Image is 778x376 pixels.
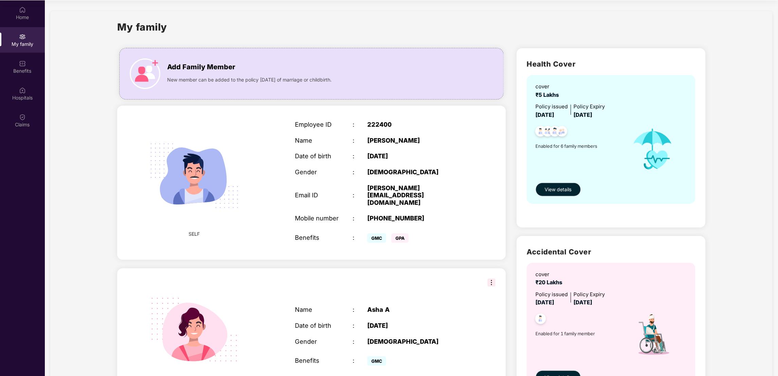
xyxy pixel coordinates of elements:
[532,311,549,328] img: svg+xml;base64,PHN2ZyB4bWxucz0iaHR0cDovL3d3dy53My5vcmcvMjAwMC9zdmciIHdpZHRoPSI0OC45NDMiIGhlaWdodD...
[367,168,469,176] div: [DEMOGRAPHIC_DATA]
[130,58,160,89] img: icon
[353,168,368,176] div: :
[117,19,167,35] h1: My family
[391,233,409,243] span: GPA
[295,338,353,345] div: Gender
[547,124,563,141] img: svg+xml;base64,PHN2ZyB4bWxucz0iaHR0cDovL3d3dy53My5vcmcvMjAwMC9zdmciIHdpZHRoPSI0OC45NDMiIGhlaWdodD...
[574,299,593,306] span: [DATE]
[167,76,332,84] span: New member can be added to the policy [DATE] of marriage or childbirth.
[536,279,565,286] span: ₹20 Lakhs
[353,121,368,128] div: :
[295,168,353,176] div: Gender
[189,230,200,238] span: SELF
[295,357,353,364] div: Benefits
[527,246,695,257] h2: Accidental Cover
[574,290,605,299] div: Policy Expiry
[367,215,469,222] div: [PHONE_NUMBER]
[367,184,469,207] div: [PERSON_NAME][EMAIL_ADDRESS][DOMAIN_NAME]
[367,153,469,160] div: [DATE]
[353,192,368,199] div: :
[536,290,568,299] div: Policy issued
[545,186,572,193] span: View details
[536,83,562,91] div: cover
[295,192,353,199] div: Email ID
[353,137,368,144] div: :
[536,103,568,111] div: Policy issued
[353,338,368,345] div: :
[536,111,554,118] span: [DATE]
[367,338,469,345] div: [DEMOGRAPHIC_DATA]
[574,111,593,118] span: [DATE]
[367,233,386,243] span: GMC
[536,299,554,306] span: [DATE]
[624,119,681,179] img: icon
[367,356,386,366] span: GMC
[295,234,353,241] div: Benefits
[140,121,249,231] img: svg+xml;base64,PHN2ZyB4bWxucz0iaHR0cDovL3d3dy53My5vcmcvMjAwMC9zdmciIHdpZHRoPSIyMjQiIGhlaWdodD0iMT...
[167,62,235,72] span: Add Family Member
[353,357,368,364] div: :
[295,121,353,128] div: Employee ID
[295,137,353,144] div: Name
[353,322,368,329] div: :
[353,153,368,160] div: :
[19,87,26,94] img: svg+xml;base64,PHN2ZyBpZD0iSG9zcGl0YWxzIiB4bWxucz0iaHR0cDovL3d3dy53My5vcmcvMjAwMC9zdmciIHdpZHRoPS...
[353,215,368,222] div: :
[367,121,469,128] div: 222400
[367,306,469,314] div: Asha A
[295,153,353,160] div: Date of birth
[19,6,26,13] img: svg+xml;base64,PHN2ZyBpZD0iSG9tZSIgeG1sbnM9Imh0dHA6Ly93d3cudzMub3JnLzIwMDAvc3ZnIiB3aWR0aD0iMjAiIG...
[536,183,581,196] button: View details
[574,103,605,111] div: Policy Expiry
[19,60,26,67] img: svg+xml;base64,PHN2ZyBpZD0iQmVuZWZpdHMiIHhtbG5zPSJodHRwOi8vd3d3LnczLm9yZy8yMDAwL3N2ZyIgd2lkdGg9Ij...
[536,91,562,98] span: ₹5 Lakhs
[536,270,565,279] div: cover
[536,143,624,149] span: Enabled for 6 family members
[295,306,353,314] div: Name
[367,322,469,329] div: [DATE]
[295,322,353,329] div: Date of birth
[540,124,556,141] img: svg+xml;base64,PHN2ZyB4bWxucz0iaHR0cDovL3d3dy53My5vcmcvMjAwMC9zdmciIHdpZHRoPSI0OC45MTUiIGhlaWdodD...
[19,33,26,40] img: svg+xml;base64,PHN2ZyB3aWR0aD0iMjAiIGhlaWdodD0iMjAiIHZpZXdCb3g9IjAgMCAyMCAyMCIgZmlsbD0ibm9uZSIgeG...
[527,58,695,70] h2: Health Cover
[536,330,624,337] span: Enabled for 1 family member
[353,234,368,241] div: :
[624,307,681,367] img: icon
[19,114,26,121] img: svg+xml;base64,PHN2ZyBpZD0iQ2xhaW0iIHhtbG5zPSJodHRwOi8vd3d3LnczLm9yZy8yMDAwL3N2ZyIgd2lkdGg9IjIwIi...
[488,279,496,287] img: svg+xml;base64,PHN2ZyB3aWR0aD0iMzIiIGhlaWdodD0iMzIiIHZpZXdCb3g9IjAgMCAzMiAzMiIgZmlsbD0ibm9uZSIgeG...
[353,306,368,314] div: :
[532,124,549,141] img: svg+xml;base64,PHN2ZyB4bWxucz0iaHR0cDovL3d3dy53My5vcmcvMjAwMC9zdmciIHdpZHRoPSI0OC45NDMiIGhlaWdodD...
[367,137,469,144] div: [PERSON_NAME]
[295,215,353,222] div: Mobile number
[554,124,570,141] img: svg+xml;base64,PHN2ZyB4bWxucz0iaHR0cDovL3d3dy53My5vcmcvMjAwMC9zdmciIHdpZHRoPSI0OC45NDMiIGhlaWdodD...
